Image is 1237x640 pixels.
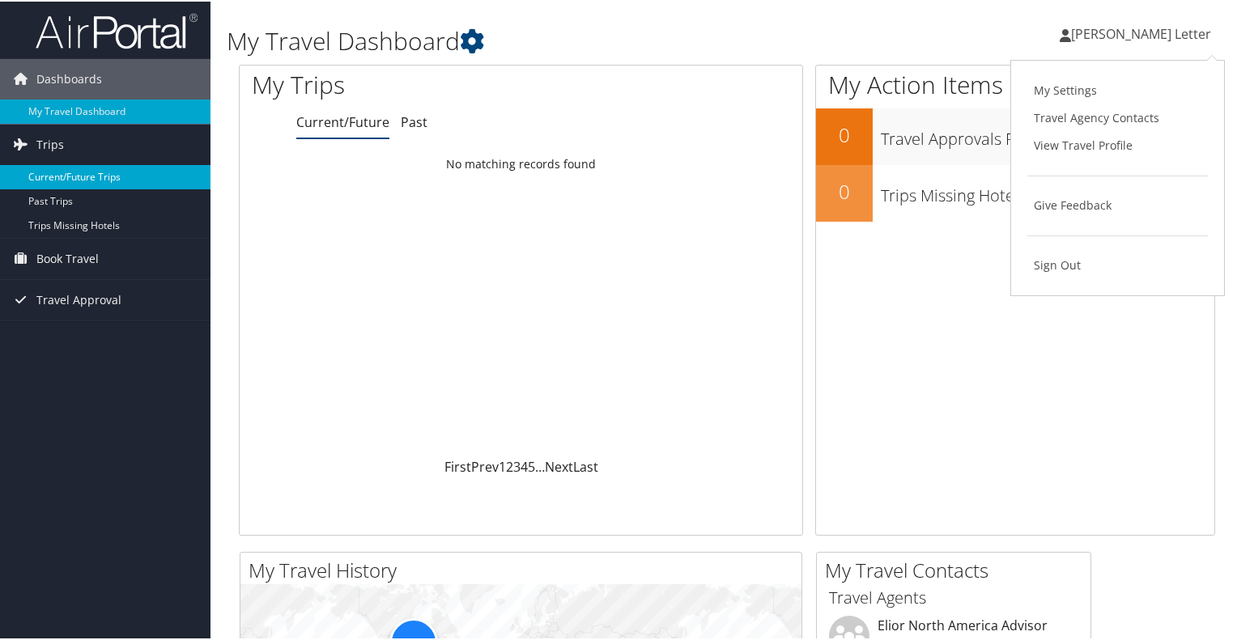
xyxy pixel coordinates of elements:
a: My Settings [1027,75,1208,103]
a: Prev [471,456,499,474]
span: … [535,456,545,474]
a: 0Trips Missing Hotels [816,163,1214,220]
h1: My Travel Dashboard [227,23,894,57]
h1: My Trips [252,66,556,100]
a: Sign Out [1027,250,1208,278]
a: [PERSON_NAME] Letter [1060,8,1227,57]
h3: Travel Agents [829,585,1078,608]
a: Next [545,456,573,474]
a: View Travel Profile [1027,130,1208,158]
h3: Trips Missing Hotels [881,175,1214,206]
span: Dashboards [36,57,102,98]
a: 4 [521,456,528,474]
span: Trips [36,123,64,163]
h2: 0 [816,176,873,204]
a: 1 [499,456,506,474]
a: 3 [513,456,521,474]
h3: Travel Approvals Pending (Advisor Booked) [881,118,1214,149]
h2: 0 [816,120,873,147]
a: Last [573,456,598,474]
td: No matching records found [240,148,802,177]
a: Current/Future [296,112,389,129]
h1: My Action Items [816,66,1214,100]
h2: My Travel Contacts [825,555,1090,583]
span: Travel Approval [36,278,121,319]
a: 5 [528,456,535,474]
h2: My Travel History [249,555,801,583]
a: Past [401,112,427,129]
span: [PERSON_NAME] Letter [1071,23,1211,41]
span: Book Travel [36,237,99,278]
a: Travel Agency Contacts [1027,103,1208,130]
a: 0Travel Approvals Pending (Advisor Booked) [816,107,1214,163]
img: airportal-logo.png [36,11,198,49]
a: First [444,456,471,474]
a: Give Feedback [1027,190,1208,218]
a: 2 [506,456,513,474]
